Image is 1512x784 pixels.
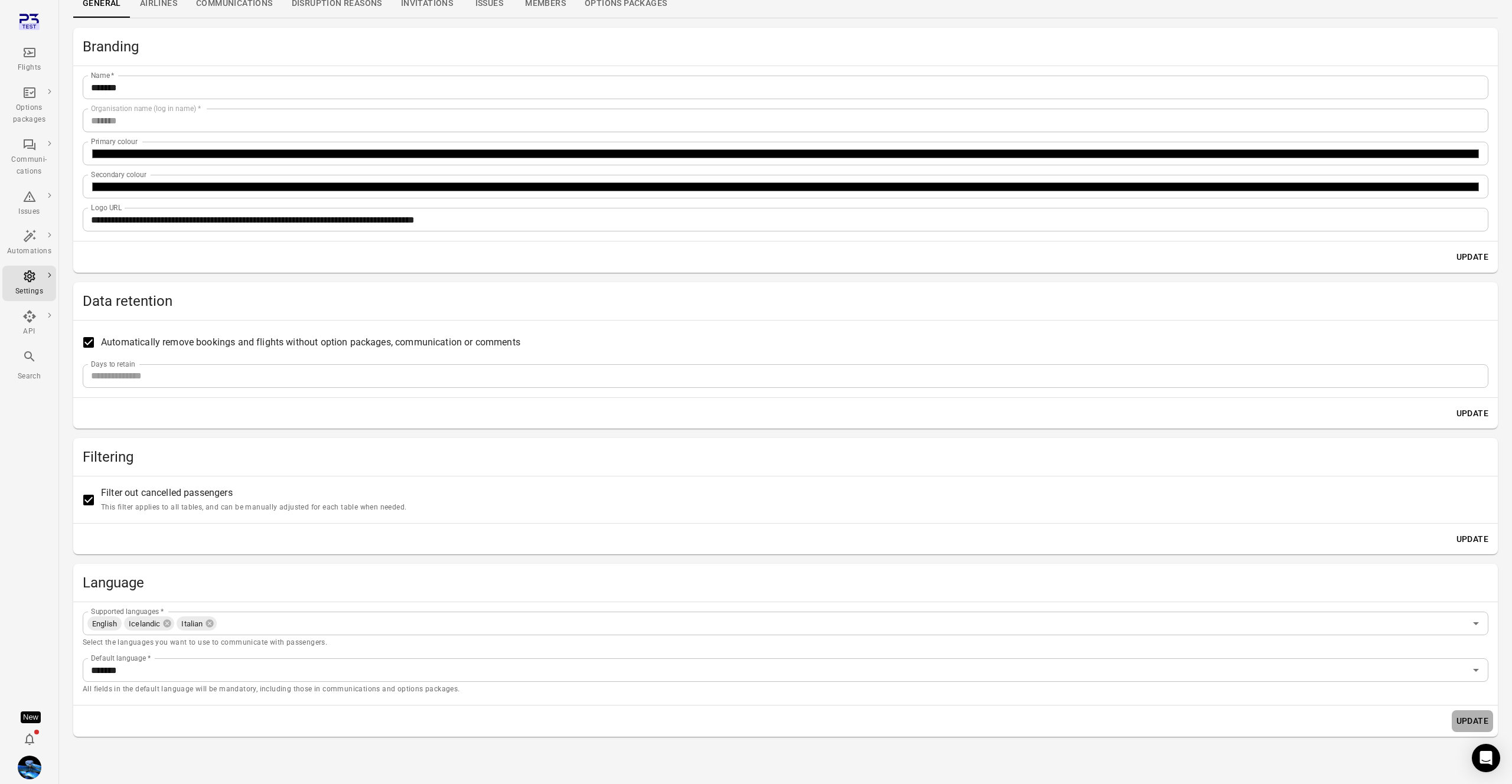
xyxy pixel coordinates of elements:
label: Days to retain [91,359,135,369]
label: Secondary colour [91,169,146,179]
p: All fields in the default language will be mandatory, including those in communications and optio... [83,684,1488,695]
label: Primary colour [91,136,138,146]
label: Name [91,70,115,80]
div: Icelandic [124,616,174,631]
label: Default language [91,653,151,663]
div: Options packages [7,102,51,126]
div: Flights [7,62,51,74]
h2: Branding [83,37,1488,56]
button: Update [1452,246,1493,268]
label: Logo URL [91,202,122,213]
button: Open [1468,662,1484,678]
div: Settings [7,286,51,298]
div: Issues [7,206,51,218]
h2: Language [83,573,1488,592]
button: Update [1452,403,1493,424]
div: Automations [7,246,51,257]
button: Update [1452,528,1493,550]
h2: Data retention [83,292,1488,311]
span: Icelandic [124,618,165,630]
div: Communi-cations [7,154,51,178]
div: Search [7,371,51,383]
a: Options packages [2,82,56,129]
img: shutterstock-1708408498.jpg [18,756,41,779]
button: Daníel Benediktsson [13,751,46,784]
button: Search [2,346,56,386]
div: API [7,326,51,338]
p: This filter applies to all tables, and can be manually adjusted for each table when needed. [101,502,406,514]
label: Supported languages [91,606,164,616]
span: Automatically remove bookings and flights without option packages, communication or comments [101,335,520,349]
label: Organisation name (log in name) [91,103,201,113]
button: Notifications [18,727,41,751]
button: Update [1452,710,1493,732]
h2: Filtering [83,447,1488,466]
span: Italian [177,618,207,630]
span: English [87,618,122,630]
a: Communi-cations [2,134,56,181]
button: Open [1468,615,1484,632]
span: Filter out cancelled passengers [101,486,406,514]
a: API [2,306,56,341]
a: Issues [2,186,56,221]
div: Open Intercom Messenger [1472,744,1500,772]
div: Italian [177,616,217,631]
a: Automations [2,226,56,261]
div: Tooltip anchor [21,711,41,723]
a: Flights [2,42,56,77]
a: Settings [2,266,56,301]
p: Select the languages you want to use to communicate with passengers. [83,637,1488,649]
